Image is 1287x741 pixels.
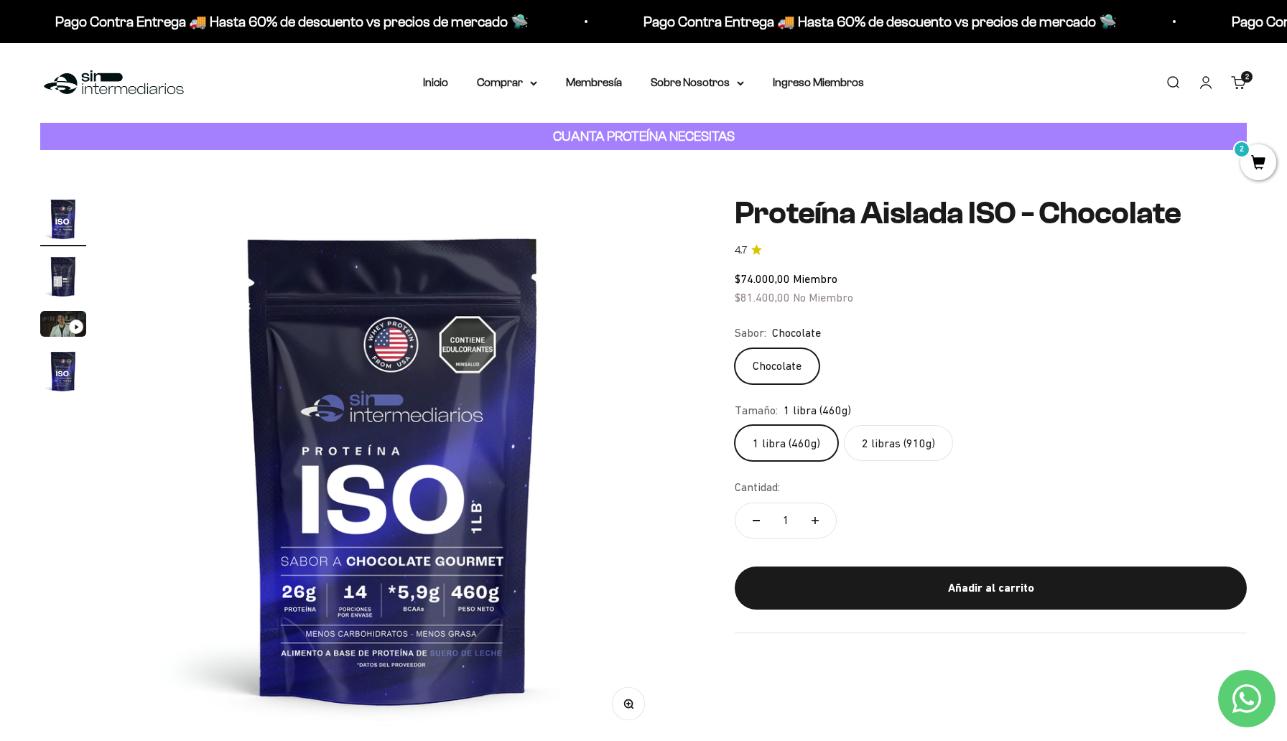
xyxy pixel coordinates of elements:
a: 2 [1240,156,1276,172]
strong: CUANTA PROTEÍNA NECESITAS [553,129,735,144]
img: Proteína Aislada ISO - Chocolate [121,196,666,741]
span: 1 libra (460g) [784,401,851,420]
label: Cantidad: [735,478,780,497]
h1: Proteína Aislada ISO - Chocolate [735,196,1247,230]
a: Inicio [423,76,448,88]
button: Ir al artículo 4 [40,348,86,399]
span: $74.000,00 [735,272,790,285]
button: Añadir al carrito [735,567,1247,610]
span: Chocolate [772,324,821,342]
summary: Comprar [477,73,537,92]
button: Ir al artículo 1 [40,196,86,246]
img: Proteína Aislada ISO - Chocolate [40,196,86,242]
img: Proteína Aislada ISO - Chocolate [40,348,86,394]
button: Reducir cantidad [735,503,777,538]
mark: 2 [1233,141,1250,158]
button: Ir al artículo 2 [40,253,86,304]
button: Ir al artículo 3 [40,311,86,341]
button: Aumentar cantidad [794,503,836,538]
p: Pago Contra Entrega 🚚 Hasta 60% de descuento vs precios de mercado 🛸 [53,10,526,33]
a: Ingreso Miembros [773,76,864,88]
summary: Sobre Nosotros [651,73,744,92]
a: Membresía [566,76,622,88]
span: 2 [1245,73,1249,80]
legend: Tamaño: [735,401,778,420]
div: Añadir al carrito [763,579,1218,597]
span: 4.7 [735,243,747,258]
a: 4.74.7 de 5.0 estrellas [735,243,1247,258]
p: Pago Contra Entrega 🚚 Hasta 60% de descuento vs precios de mercado 🛸 [641,10,1115,33]
span: Miembro [793,272,837,285]
legend: Sabor: [735,324,766,342]
span: No Miembro [793,291,853,304]
span: $81.400,00 [735,291,790,304]
img: Proteína Aislada ISO - Chocolate [40,253,86,299]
